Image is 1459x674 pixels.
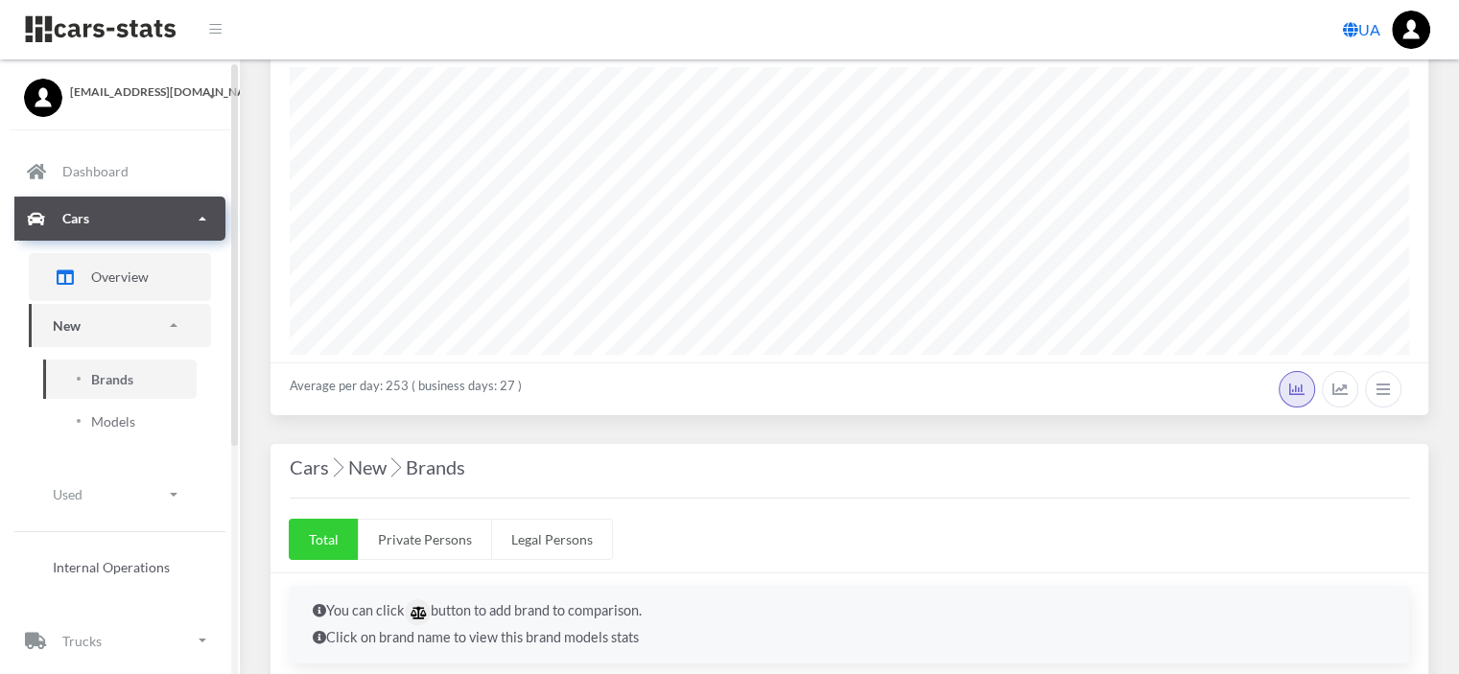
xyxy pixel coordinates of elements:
a: Overview [29,253,211,301]
a: Legal Persons [491,519,613,560]
span: Brands [91,369,133,389]
a: UA [1335,11,1388,49]
a: Cars [14,197,225,241]
a: New [29,304,211,347]
a: [EMAIL_ADDRESS][DOMAIN_NAME] [24,79,216,101]
p: Trucks [62,629,102,653]
a: Models [43,402,197,441]
a: Total [289,519,359,560]
img: navbar brand [24,14,177,44]
a: Brands [43,360,197,399]
span: Internal Operations [53,557,170,577]
p: Dashboard [62,159,129,183]
span: Models [91,411,135,431]
span: [EMAIL_ADDRESS][DOMAIN_NAME] [70,83,216,101]
a: Used [29,473,211,516]
p: New [53,314,81,337]
a: Internal Operations [29,547,211,587]
p: Cars [62,206,89,230]
p: Used [53,482,82,506]
div: You can click button to add brand to comparison. Click on brand name to view this brand models stats [290,586,1409,663]
a: Dashboard [14,150,225,194]
div: Average per day: 253 ( business days: 27 ) [271,362,1428,415]
a: Trucks [14,618,225,662]
img: ... [1392,11,1430,49]
h4: Cars New Brands [290,452,1409,482]
span: Overview [91,267,149,287]
a: Private Persons [358,519,492,560]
